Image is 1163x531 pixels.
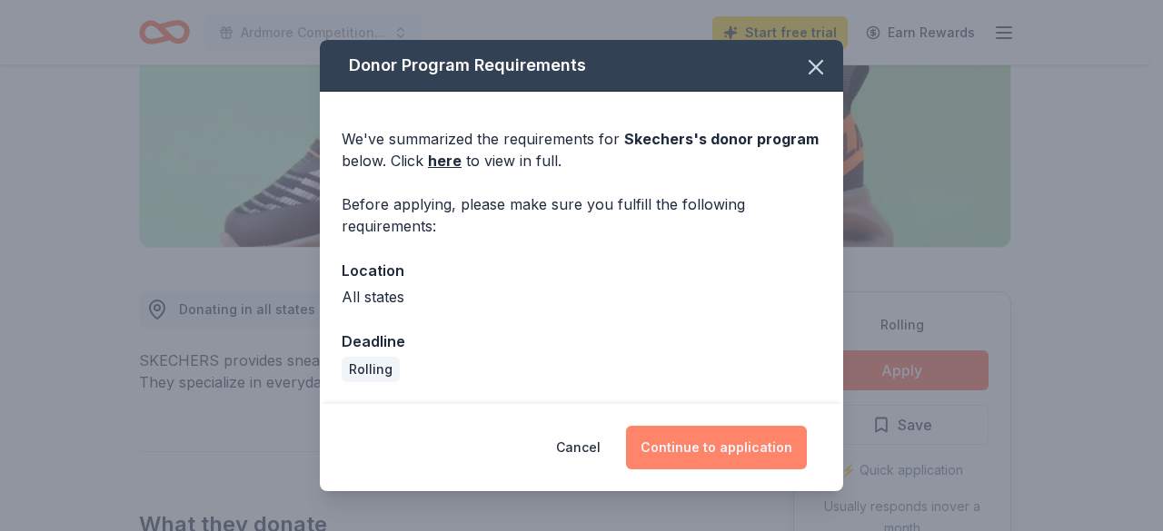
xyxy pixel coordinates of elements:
[428,150,462,172] a: here
[342,128,821,172] div: We've summarized the requirements for below. Click to view in full.
[342,193,821,237] div: Before applying, please make sure you fulfill the following requirements:
[342,259,821,282] div: Location
[342,286,821,308] div: All states
[556,426,601,469] button: Cancel
[320,40,843,92] div: Donor Program Requirements
[624,130,819,148] span: Skechers 's donor program
[342,357,400,382] div: Rolling
[342,329,821,353] div: Deadline
[626,426,807,469] button: Continue to application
